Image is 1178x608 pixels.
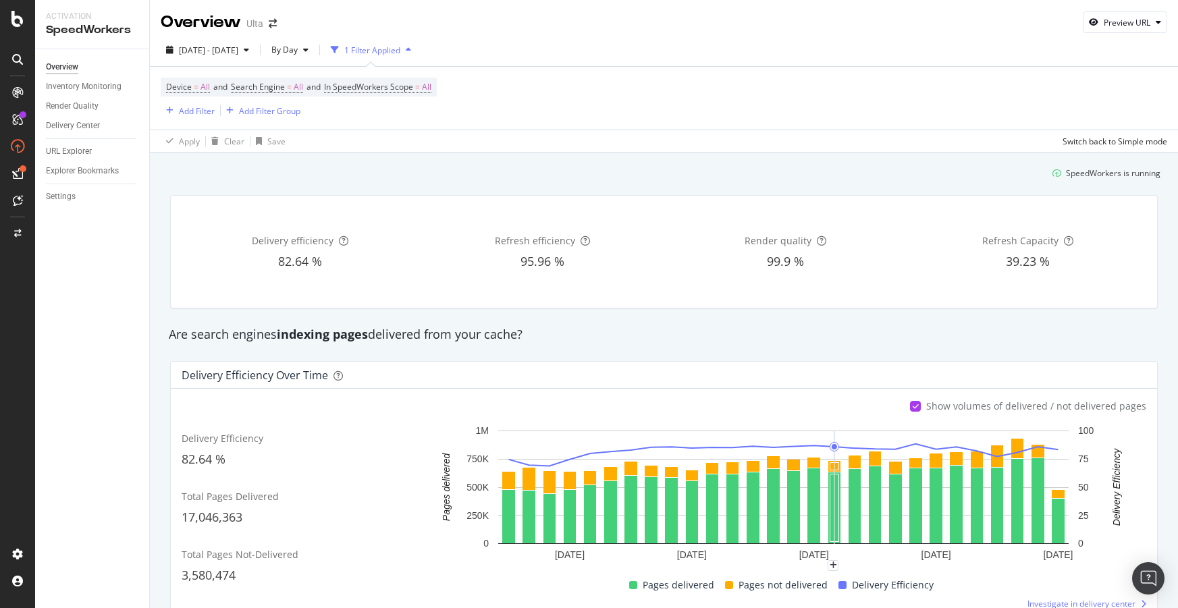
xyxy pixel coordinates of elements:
span: Pages delivered [643,577,714,593]
span: = [287,81,292,92]
span: Delivery Efficiency [852,577,934,593]
div: 1 Filter Applied [344,45,400,56]
div: Open Intercom Messenger [1132,562,1164,595]
text: 0 [483,538,489,549]
div: plus [828,560,838,571]
div: Show volumes of delivered / not delivered pages [926,399,1146,413]
span: Device [166,81,192,92]
text: [DATE] [799,549,829,560]
span: 3,580,474 [182,567,236,583]
span: 99.9 % [767,253,804,269]
div: Inventory Monitoring [46,80,122,94]
span: 95.96 % [520,253,564,269]
a: Overview [46,60,140,74]
span: Render quality [745,234,811,247]
button: Apply [161,130,200,152]
span: By Day [266,44,298,55]
text: [DATE] [555,549,585,560]
div: Explorer Bookmarks [46,164,119,178]
span: Total Pages Not-Delivered [182,548,298,561]
div: Overview [46,60,78,74]
text: 750K [467,453,489,464]
button: 1 Filter Applied [325,39,417,61]
span: All [422,78,431,96]
text: Pages delivered [441,453,452,522]
text: [DATE] [677,549,707,560]
span: 39.23 % [1006,253,1050,269]
button: Switch back to Simple mode [1057,130,1167,152]
text: 0 [1078,538,1083,549]
div: Clear [224,136,244,147]
span: Pages not delivered [739,577,828,593]
button: Clear [206,130,244,152]
div: Settings [46,190,76,204]
text: [DATE] [1044,549,1073,560]
span: 82.64 % [278,253,322,269]
a: Render Quality [46,99,140,113]
text: 100 [1078,426,1094,437]
div: Add Filter Group [239,105,300,117]
span: = [194,81,198,92]
div: Are search engines delivered from your cache? [162,326,1166,343]
span: Refresh efficiency [495,234,575,247]
div: Preview URL [1104,17,1150,28]
div: Save [267,136,286,147]
button: [DATE] - [DATE] [161,39,255,61]
div: Switch back to Simple mode [1063,136,1167,147]
span: Total Pages Delivered [182,490,279,503]
div: Delivery Efficiency over time [182,368,328,382]
span: 82.64 % [182,451,225,467]
div: SpeedWorkers is running [1066,167,1160,179]
button: Preview URL [1083,11,1167,33]
span: = [415,81,420,92]
a: Delivery Center [46,119,140,133]
text: 250K [467,510,489,521]
span: All [294,78,303,96]
text: 500K [467,482,489,493]
svg: A chart. [427,424,1140,565]
span: All [200,78,210,96]
div: Apply [179,136,200,147]
span: Search Engine [231,81,285,92]
a: Explorer Bookmarks [46,164,140,178]
div: Overview [161,11,241,34]
text: 75 [1078,453,1089,464]
span: Delivery efficiency [252,234,333,247]
text: 50 [1078,482,1089,493]
text: 1M [476,426,489,437]
button: By Day [266,39,314,61]
div: Activation [46,11,138,22]
span: Delivery Efficiency [182,432,263,445]
div: Render Quality [46,99,99,113]
button: Add Filter Group [221,103,300,119]
text: 25 [1078,510,1089,521]
span: and [306,81,321,92]
div: URL Explorer [46,144,92,159]
text: [DATE] [921,549,951,560]
div: Delivery Center [46,119,100,133]
span: 17,046,363 [182,509,242,525]
div: Ulta [246,17,263,30]
button: Add Filter [161,103,215,119]
text: Delivery Efficiency [1111,448,1122,526]
strong: indexing pages [277,326,368,342]
span: Refresh Capacity [982,234,1059,247]
span: [DATE] - [DATE] [179,45,238,56]
button: Save [250,130,286,152]
div: SpeedWorkers [46,22,138,38]
a: Settings [46,190,140,204]
span: and [213,81,227,92]
div: arrow-right-arrow-left [269,19,277,28]
a: URL Explorer [46,144,140,159]
span: In SpeedWorkers Scope [324,81,413,92]
div: Add Filter [179,105,215,117]
a: Inventory Monitoring [46,80,140,94]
